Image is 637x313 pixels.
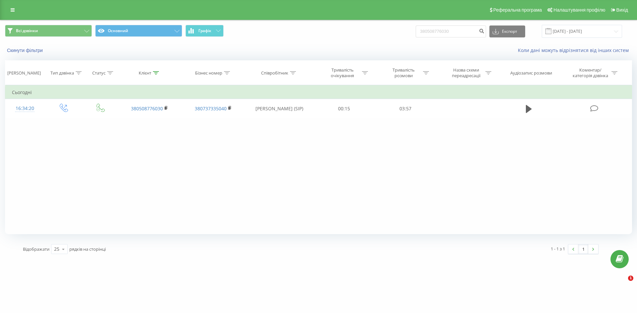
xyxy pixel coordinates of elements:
span: рядків на сторінці [69,246,106,252]
div: [PERSON_NAME] [7,70,41,76]
div: Коментар/категорія дзвінка [571,67,610,78]
div: 16:34:20 [12,102,38,115]
td: [PERSON_NAME] (SIP) [245,99,314,118]
span: Вихід [616,7,628,13]
a: Коли дані можуть відрізнятися вiд інших систем [518,47,632,53]
a: 1 [578,244,588,254]
div: Аудіозапис розмови [510,70,552,76]
button: Основний [95,25,182,37]
input: Пошук за номером [416,26,486,37]
button: Графік [185,25,224,37]
div: Співробітник [261,70,288,76]
td: 00:15 [314,99,375,118]
span: Реферальна програма [493,7,542,13]
button: Експорт [489,26,525,37]
button: Скинути фільтри [5,47,46,53]
td: Сьогодні [5,86,632,99]
div: Тип дзвінка [50,70,74,76]
iframe: Intercom live chat [614,276,630,291]
span: Графік [198,28,211,33]
div: Клієнт [139,70,151,76]
a: 380508776030 [131,105,163,112]
span: Відображати [23,246,49,252]
a: 380737335040 [195,105,227,112]
div: Тривалість очікування [325,67,360,78]
button: Всі дзвінки [5,25,92,37]
div: Бізнес номер [195,70,222,76]
span: Всі дзвінки [16,28,38,33]
span: Налаштування профілю [553,7,605,13]
div: Назва схеми переадресації [448,67,484,78]
div: 25 [54,246,59,252]
div: Тривалість розмови [386,67,421,78]
div: Статус [92,70,106,76]
span: 1 [628,276,633,281]
td: 03:57 [375,99,436,118]
div: 1 - 1 з 1 [551,245,565,252]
